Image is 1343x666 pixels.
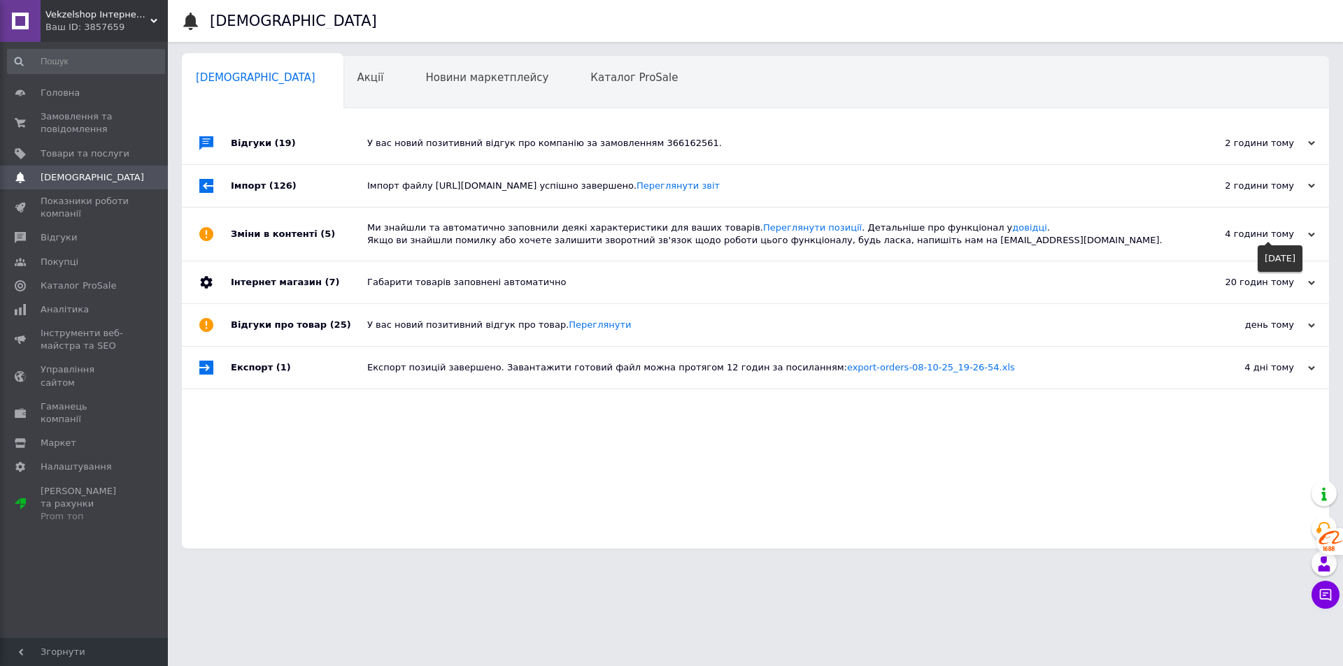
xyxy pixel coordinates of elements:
[41,363,129,389] span: Управління сайтом
[7,49,165,74] input: Пошук
[231,304,367,346] div: Відгуки про товар
[367,222,1175,247] div: Ми знайшли та автоматично заповнили деякі характеристики для ваших товарів. . Детальніше про функ...
[367,361,1175,374] div: Експорт позицій завершено. Завантажити готовий файл можна протягом 12 годин за посиланням:
[210,13,377,29] h1: [DEMOGRAPHIC_DATA]
[367,137,1175,150] div: У вас новий позитивний відгук про компанію за замовленням 366162561.
[45,8,150,21] span: Vekzelshop Інтернет-магазин
[41,510,129,523] div: Prom топ
[367,180,1175,192] div: Імпорт файлу [URL][DOMAIN_NAME] успішно завершено.
[41,231,77,244] span: Відгуки
[231,165,367,207] div: Імпорт
[41,327,129,352] span: Інструменти веб-майстра та SEO
[1175,180,1315,192] div: 2 години тому
[569,319,631,330] a: Переглянути
[41,195,129,220] span: Показники роботи компанії
[637,180,720,191] a: Переглянути звіт
[367,319,1175,331] div: У вас новий позитивний відгук про товар.
[1175,137,1315,150] div: 2 години тому
[847,362,1015,372] a: export-orders-08-10-25_19-26-54.xls
[275,138,296,148] span: (19)
[1312,581,1340,609] button: Чат з покупцем
[269,180,297,191] span: (126)
[231,261,367,303] div: Інтернет магазин
[425,71,548,84] span: Новини маркетплейсу
[330,319,351,330] span: (25)
[41,485,129,523] span: [PERSON_NAME] та рахунки
[590,71,678,84] span: Каталог ProSale
[41,461,112,473] span: Налаштування
[41,437,76,449] span: Маркет
[1175,319,1315,331] div: день тому
[357,71,384,84] span: Акції
[41,303,89,316] span: Аналітика
[1175,276,1315,289] div: 20 годин тому
[41,171,144,184] span: [DEMOGRAPHIC_DATA]
[41,110,129,136] span: Замовлення та повідомлення
[325,277,339,287] span: (7)
[231,347,367,389] div: Експорт
[1175,361,1315,374] div: 4 дні тому
[763,222,862,233] a: Переглянути позиції
[1012,222,1047,233] a: довідці
[41,280,116,292] span: Каталог ProSale
[1175,228,1315,240] div: 4 години тому
[41,256,78,268] span: Покупці
[276,362,291,372] span: (1)
[41,400,129,426] span: Гаманець компанії
[41,147,129,160] span: Товари та послуги
[367,276,1175,289] div: Габарити товарів заповнені автоматично
[1258,245,1302,272] div: [DATE]
[196,71,315,84] span: [DEMOGRAPHIC_DATA]
[320,229,335,239] span: (5)
[231,208,367,261] div: Зміни в контенті
[41,87,80,99] span: Головна
[231,122,367,164] div: Відгуки
[45,21,168,34] div: Ваш ID: 3857659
